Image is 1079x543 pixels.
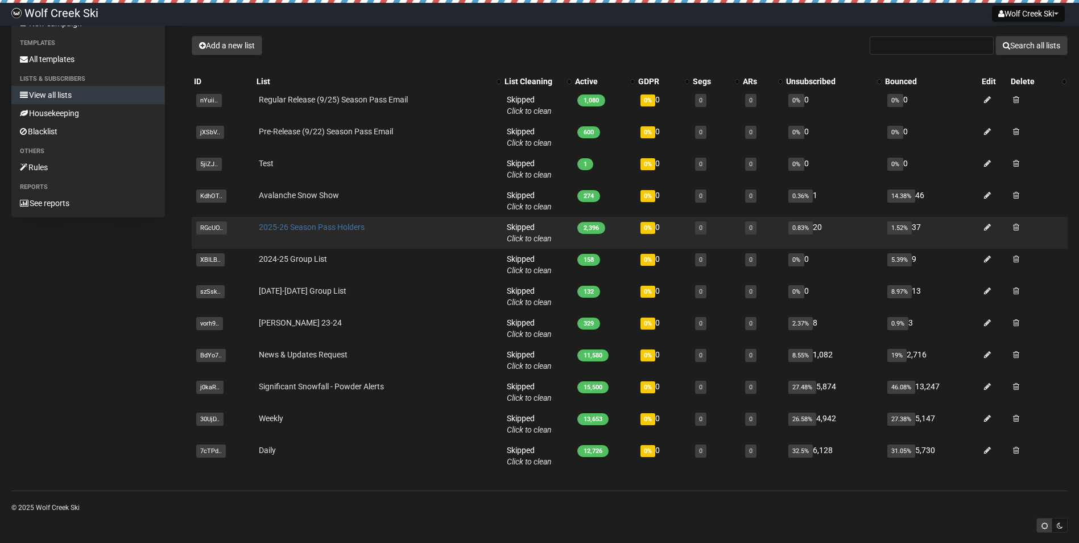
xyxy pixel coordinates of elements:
[699,192,702,200] a: 0
[11,501,1068,514] p: © 2025 Wolf Creek Ski
[749,192,753,200] a: 0
[883,73,979,89] th: Bounced: No sort applied, sorting is disabled
[636,217,691,249] td: 0
[749,161,753,168] a: 0
[507,234,552,243] a: Click to clean
[638,76,679,87] div: GDPR
[699,97,702,104] a: 0
[640,222,655,234] span: 0%
[577,286,600,298] span: 132
[788,126,804,139] span: 0%
[887,381,915,394] span: 46.08%
[507,298,552,307] a: Click to clean
[507,350,552,371] span: Skipped
[640,94,655,106] span: 0%
[883,121,979,153] td: 0
[749,320,753,327] a: 0
[784,121,883,153] td: 0
[577,413,609,425] span: 13,653
[577,94,605,106] span: 1,080
[636,408,691,440] td: 0
[883,344,979,376] td: 2,716
[883,185,979,217] td: 46
[636,344,691,376] td: 0
[640,158,655,170] span: 0%
[636,281,691,312] td: 0
[784,312,883,344] td: 8
[636,73,691,89] th: GDPR: No sort applied, activate to apply an ascending sort
[788,413,816,426] span: 26.58%
[887,253,912,266] span: 5.39%
[502,73,573,89] th: List Cleaning: No sort applied, activate to apply an ascending sort
[887,158,903,171] span: 0%
[259,414,283,423] a: Weekly
[507,425,552,434] a: Click to clean
[507,286,552,307] span: Skipped
[743,76,773,87] div: ARs
[699,256,702,264] a: 0
[11,145,165,158] li: Others
[887,190,915,203] span: 14.38%
[883,217,979,249] td: 37
[784,376,883,408] td: 5,874
[982,76,1007,87] div: Edit
[11,86,165,104] a: View all lists
[640,254,655,266] span: 0%
[640,286,655,298] span: 0%
[883,312,979,344] td: 3
[196,158,222,171] span: 5jiZJ..
[979,73,1009,89] th: Edit: No sort applied, sorting is disabled
[883,281,979,312] td: 13
[699,288,702,295] a: 0
[257,76,491,87] div: List
[577,158,593,170] span: 1
[784,153,883,185] td: 0
[507,106,552,116] a: Click to clean
[788,253,804,266] span: 0%
[577,381,609,393] span: 15,500
[749,352,753,359] a: 0
[788,190,813,203] span: 0.36%
[636,312,691,344] td: 0
[640,126,655,138] span: 0%
[507,318,552,339] span: Skipped
[259,350,348,359] a: News & Updates Request
[887,349,907,362] span: 19%
[883,249,979,281] td: 9
[788,285,804,298] span: 0%
[749,288,753,295] a: 0
[507,382,552,402] span: Skipped
[636,121,691,153] td: 0
[636,376,691,408] td: 0
[788,317,813,330] span: 2.37%
[640,318,655,330] span: 0%
[699,224,702,232] a: 0
[507,457,552,466] a: Click to clean
[636,153,691,185] td: 0
[577,318,600,330] span: 329
[192,73,254,89] th: ID: No sort applied, sorting is disabled
[883,89,979,121] td: 0
[194,76,252,87] div: ID
[196,221,227,235] span: RGcUO..
[196,445,226,458] span: 7cTPd..
[784,89,883,121] td: 0
[749,97,753,104] a: 0
[788,349,813,362] span: 8.55%
[507,191,552,211] span: Skipped
[699,320,702,327] a: 0
[507,159,552,179] span: Skipped
[788,158,804,171] span: 0%
[507,254,552,275] span: Skipped
[640,190,655,202] span: 0%
[577,190,600,202] span: 274
[11,122,165,141] a: Blacklist
[259,286,346,295] a: [DATE]-[DATE] Group List
[259,446,276,455] a: Daily
[788,381,816,394] span: 27.48%
[784,281,883,312] td: 0
[784,408,883,440] td: 4,942
[749,447,753,455] a: 0
[259,318,342,327] a: [PERSON_NAME] 23-24
[196,94,222,107] span: nYuii..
